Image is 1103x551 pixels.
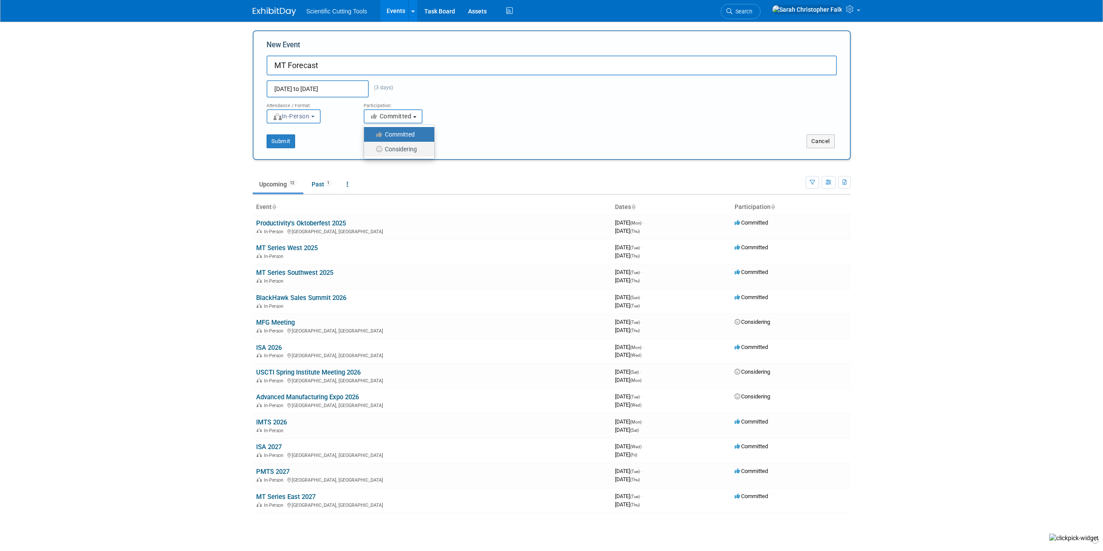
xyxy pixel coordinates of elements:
span: [DATE] [615,228,640,234]
span: [DATE] [615,493,642,499]
label: Committed [368,129,426,140]
span: - [641,269,642,275]
span: Committed [735,493,768,499]
span: In-Person [264,502,286,508]
span: [DATE] [615,427,639,433]
span: (Tue) [630,270,640,275]
span: Committed [735,294,768,300]
span: [DATE] [615,468,642,474]
input: Name of Trade Show / Conference [267,55,837,75]
img: In-Person Event [257,428,262,432]
span: In-Person [264,477,286,483]
span: (Tue) [630,395,640,399]
th: Dates [612,200,731,215]
a: Sort by Start Date [631,203,635,210]
span: (Thu) [630,502,640,507]
div: [GEOGRAPHIC_DATA], [GEOGRAPHIC_DATA] [256,401,608,408]
span: (Thu) [630,229,640,234]
span: (Tue) [630,245,640,250]
div: [GEOGRAPHIC_DATA], [GEOGRAPHIC_DATA] [256,501,608,508]
span: 12 [287,180,297,186]
span: - [641,393,642,400]
span: (Mon) [630,345,641,350]
a: Sort by Event Name [272,203,276,210]
span: [DATE] [615,393,642,400]
span: - [643,418,644,425]
div: [GEOGRAPHIC_DATA], [GEOGRAPHIC_DATA] [256,352,608,359]
span: In-Person [264,403,286,408]
span: In-Person [264,328,286,334]
span: (Thu) [630,328,640,333]
span: (Tue) [630,494,640,499]
span: Search [732,8,752,15]
span: [DATE] [615,269,642,275]
div: [GEOGRAPHIC_DATA], [GEOGRAPHIC_DATA] [256,377,608,384]
div: [GEOGRAPHIC_DATA], [GEOGRAPHIC_DATA] [256,451,608,458]
span: (Thu) [630,477,640,482]
span: [DATE] [615,344,644,350]
span: (Wed) [630,353,641,358]
span: [DATE] [615,244,642,251]
img: In-Person Event [257,378,262,382]
span: 1 [325,180,332,186]
a: MT Series Southwest 2025 [256,269,333,277]
span: Committed [735,219,768,226]
a: Search [721,4,761,19]
span: (Tue) [630,303,640,308]
span: (Thu) [630,278,640,283]
span: [DATE] [615,327,640,333]
div: [GEOGRAPHIC_DATA], [GEOGRAPHIC_DATA] [256,476,608,483]
label: Considering [368,143,426,155]
span: In-Person [264,254,286,259]
span: [DATE] [615,418,644,425]
span: - [643,443,644,450]
span: [DATE] [615,401,641,408]
img: In-Person Event [257,254,262,258]
span: - [641,468,642,474]
span: Considering [735,319,770,325]
a: MT Series East 2027 [256,493,316,501]
img: In-Person Event [257,278,262,283]
span: Committed [735,443,768,450]
span: (Tue) [630,320,640,325]
span: [DATE] [615,352,641,358]
span: Committed [735,269,768,275]
span: (Wed) [630,444,641,449]
span: - [643,219,644,226]
span: (Sat) [630,428,639,433]
a: USCTI Spring Institute Meeting 2026 [256,368,361,376]
a: MFG Meeting [256,319,295,326]
span: (Sun) [630,295,640,300]
img: In-Person Event [257,353,262,357]
span: [DATE] [615,277,640,284]
span: [DATE] [615,219,644,226]
a: Sort by Participation Type [771,203,775,210]
span: Considering [735,368,770,375]
span: Scientific Cutting Tools [306,8,368,15]
img: In-Person Event [257,502,262,507]
span: - [641,319,642,325]
span: - [640,368,641,375]
span: In-Person [273,113,310,120]
div: Participation: [364,98,448,109]
div: [GEOGRAPHIC_DATA], [GEOGRAPHIC_DATA] [256,327,608,334]
th: Participation [731,200,851,215]
img: In-Person Event [257,403,262,407]
input: Start Date - End Date [267,80,369,98]
span: (Mon) [630,378,641,383]
button: Cancel [807,134,835,148]
img: In-Person Event [257,453,262,457]
a: BlackHawk Sales Summit 2026 [256,294,346,302]
span: [DATE] [615,302,640,309]
span: [DATE] [615,294,642,300]
button: In-Person [267,109,321,124]
th: Event [253,200,612,215]
span: In-Person [264,353,286,359]
span: [DATE] [615,451,637,458]
img: In-Person Event [257,477,262,482]
div: [GEOGRAPHIC_DATA], [GEOGRAPHIC_DATA] [256,228,608,235]
img: In-Person Event [257,229,262,233]
span: (3 days) [369,85,393,91]
span: [DATE] [615,443,644,450]
span: (Tue) [630,469,640,474]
